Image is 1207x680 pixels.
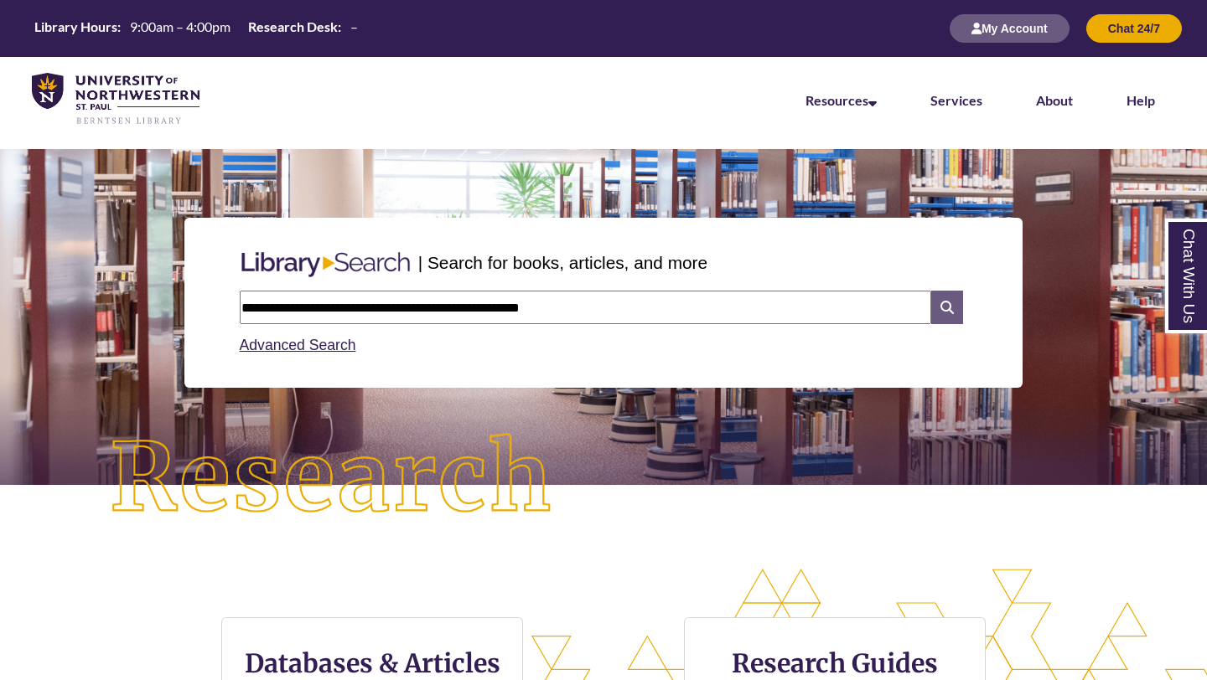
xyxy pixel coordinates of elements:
[130,18,231,34] span: 9:00am – 4:00pm
[240,337,356,353] a: Advanced Search
[28,18,365,39] table: Hours Today
[350,18,358,34] span: –
[236,647,509,679] h3: Databases & Articles
[60,384,603,573] img: Research
[950,21,1070,35] a: My Account
[28,18,365,40] a: Hours Today
[698,647,971,679] h3: Research Guides
[28,18,123,36] th: Library Hours:
[806,92,877,108] a: Resources
[931,291,963,324] i: Search
[1036,92,1073,108] a: About
[241,18,344,36] th: Research Desk:
[1086,21,1182,35] a: Chat 24/7
[930,92,982,108] a: Services
[1127,92,1155,108] a: Help
[233,245,418,284] img: Libary Search
[418,250,707,276] p: | Search for books, articles, and more
[950,14,1070,43] button: My Account
[32,73,199,126] img: UNWSP Library Logo
[1086,14,1182,43] button: Chat 24/7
